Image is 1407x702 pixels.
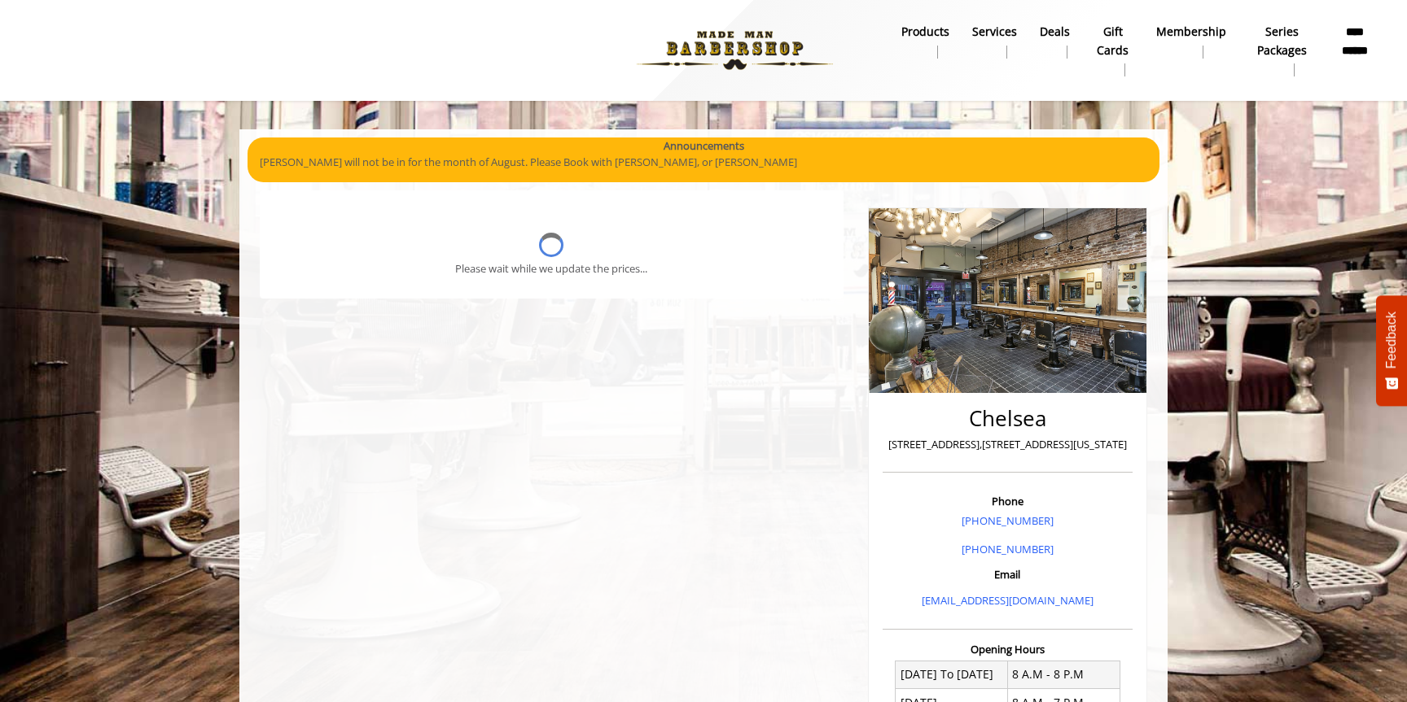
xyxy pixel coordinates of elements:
[1093,23,1133,59] b: gift cards
[887,495,1129,507] h3: Phone
[1384,312,1399,368] span: Feedback
[1081,20,1145,81] a: Gift cardsgift cards
[887,569,1129,580] h3: Email
[972,23,1017,41] b: Services
[883,643,1133,655] h3: Opening Hours
[922,593,1094,608] a: [EMAIL_ADDRESS][DOMAIN_NAME]
[1145,20,1238,63] a: MembershipMembership
[1238,20,1327,81] a: Series packagesSeries packages
[1028,20,1081,63] a: DealsDeals
[1040,23,1070,41] b: Deals
[890,20,961,63] a: Productsproducts
[1376,295,1407,406] button: Feedback - Show survey
[1007,661,1120,688] td: 8 A.M - 8 P.M
[260,154,1147,171] p: [PERSON_NAME] will not be in for the month of August. Please Book with [PERSON_NAME], or [PERSON_...
[887,436,1129,453] p: [STREET_ADDRESS],[STREET_ADDRESS][US_STATE]
[1249,23,1316,59] b: Series packages
[901,23,949,41] b: products
[961,20,1028,63] a: ServicesServices
[664,137,744,155] b: Announcements
[896,661,1008,688] td: [DATE] To [DATE]
[623,6,847,95] img: Made Man Barbershop logo
[962,542,1054,556] a: [PHONE_NUMBER]
[962,513,1054,528] a: [PHONE_NUMBER]
[1156,23,1226,41] b: Membership
[887,407,1129,430] h2: Chelsea
[455,260,647,277] div: Please wait while we update the prices...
